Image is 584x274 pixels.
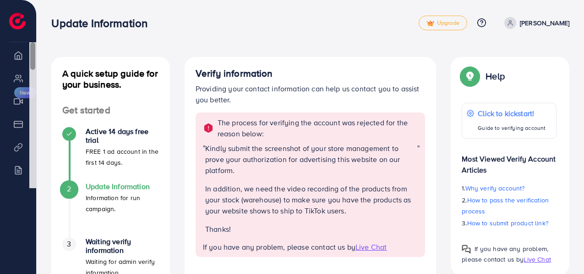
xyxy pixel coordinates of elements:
[524,255,551,264] span: Live Chat
[462,183,557,194] p: 1.
[520,17,569,28] p: [PERSON_NAME]
[486,71,505,82] p: Help
[51,182,170,237] li: Update Information
[203,123,214,134] img: alert
[462,195,557,217] p: 2.
[501,17,569,29] a: [PERSON_NAME]
[426,20,434,27] img: tick
[462,244,548,264] span: If you have any problem, please contact us by
[67,239,71,249] span: 3
[203,143,205,242] span: "
[462,245,471,254] img: Popup guide
[545,233,577,267] iframe: Chat
[465,184,525,193] span: Why verify account?
[67,184,71,194] span: 2
[196,68,426,79] h4: Verify information
[86,127,159,145] h4: Active 14 days free trial
[218,117,420,139] p: The process for verifying the account was rejected for the reason below:
[86,192,159,214] p: Information for run campaign.
[86,237,159,255] h4: Waiting verify information
[462,218,557,229] p: 3.
[86,146,159,168] p: FREE 1 ad account in the first 14 days.
[426,20,459,27] span: Upgrade
[417,143,420,242] span: "
[419,16,467,30] a: tickUpgrade
[51,127,170,182] li: Active 14 days free trial
[51,105,170,116] h4: Get started
[9,13,26,29] img: logo
[196,83,426,105] p: Providing your contact information can help us contact you to assist you better.
[205,183,417,216] p: In addition, we need the video recording of the products from your stock (warehouse) to make sure...
[205,224,417,235] p: Thanks!
[86,182,159,191] h4: Update Information
[478,108,546,119] p: Click to kickstart!
[467,218,548,228] span: How to submit product link?
[205,143,417,176] p: Kindly submit the screenshot of your store management to prove your authorization for advertising...
[51,68,170,90] h4: A quick setup guide for your business.
[462,196,549,216] span: How to pass the verification process
[462,68,478,84] img: Popup guide
[203,242,355,252] span: If you have any problem, please contact us by
[462,146,557,175] p: Most Viewed Verify Account Articles
[355,242,387,252] span: Live Chat
[51,17,155,30] h3: Update Information
[478,123,546,134] p: Guide to verifying account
